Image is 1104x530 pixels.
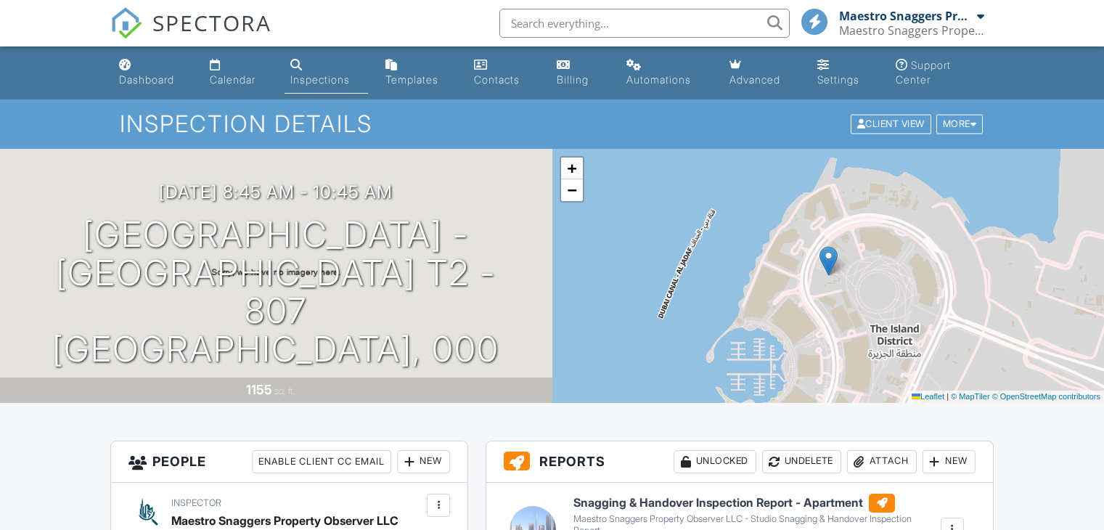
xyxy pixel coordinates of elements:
div: 1155 [246,382,272,397]
span: + [567,159,576,177]
input: Search everything... [499,9,790,38]
span: SPECTORA [152,7,271,38]
div: Enable Client CC Email [252,450,391,473]
a: Leaflet [912,392,944,401]
img: Marker [819,246,838,276]
a: Automations (Basic) [621,52,712,94]
a: Advanced [724,52,800,94]
span: sq. ft. [274,386,295,396]
span: | [946,392,949,401]
span: Inspector [171,497,221,508]
div: Maestro Snaggers Property Observer LLC [839,9,973,23]
div: Calendar [210,73,255,86]
a: Templates [380,52,457,94]
div: Unlocked [674,450,756,473]
span: − [567,181,576,199]
a: Calendar [204,52,273,94]
div: New [923,450,976,473]
a: Billing [551,52,609,94]
a: Dashboard [113,52,192,94]
img: The Best Home Inspection Software - Spectora [110,7,142,39]
a: Settings [811,52,878,94]
div: Attach [847,450,917,473]
div: Client View [851,115,931,134]
a: Zoom out [561,179,583,201]
div: Billing [557,73,589,86]
h6: Snagging & Handover Inspection Report - Apartment [573,494,939,513]
div: More [936,115,984,134]
h3: People [111,441,467,483]
div: New [397,450,450,473]
div: Inspections [290,73,350,86]
h1: Inspection Details [120,111,984,136]
a: © OpenStreetMap contributors [992,392,1100,401]
h3: Reports [486,441,993,483]
a: Contacts [468,52,539,94]
h1: [GEOGRAPHIC_DATA] - [GEOGRAPHIC_DATA] T2 - 807 [GEOGRAPHIC_DATA], 000 [23,216,529,369]
div: Automations [626,73,691,86]
div: Undelete [762,450,841,473]
div: Support Center [896,59,951,86]
h3: [DATE] 8:45 am - 10:45 am [159,182,393,202]
a: © MapTiler [951,392,990,401]
a: Zoom in [561,158,583,179]
div: Contacts [474,73,520,86]
a: Client View [849,118,935,129]
div: Maestro Snaggers Property Observer [839,23,984,38]
a: SPECTORA [110,20,271,50]
a: Support Center [890,52,991,94]
div: Dashboard [119,73,174,86]
a: Inspections [285,52,368,94]
div: Advanced [729,73,780,86]
div: Settings [817,73,859,86]
div: Templates [385,73,438,86]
